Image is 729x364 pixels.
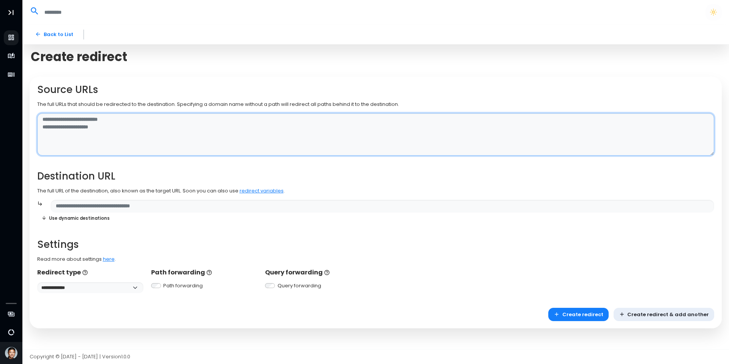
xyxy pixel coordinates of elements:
[37,255,715,263] p: Read more about settings .
[37,239,715,251] h2: Settings
[151,268,258,277] p: Path forwarding
[265,268,372,277] p: Query forwarding
[37,170,715,182] h2: Destination URL
[548,308,609,321] button: Create redirect
[103,255,115,263] a: here
[37,84,715,96] h2: Source URLs
[4,5,18,20] button: Toggle Aside
[278,282,321,290] label: Query forwarding
[37,268,144,277] p: Redirect type
[37,213,114,224] button: Use dynamic destinations
[240,187,284,194] a: redirect variables
[614,308,715,321] button: Create redirect & add another
[5,347,17,359] img: Avatar
[30,28,79,41] a: Back to List
[30,353,130,360] span: Copyright © [DATE] - [DATE] | Version 1.0.0
[37,101,715,108] p: The full URLs that should be redirected to the destination. Specifying a domain name without a pa...
[31,49,127,64] span: Create redirect
[163,282,203,290] label: Path forwarding
[37,187,715,195] p: The full URL of the destination, also known as the target URL. Soon you can also use .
